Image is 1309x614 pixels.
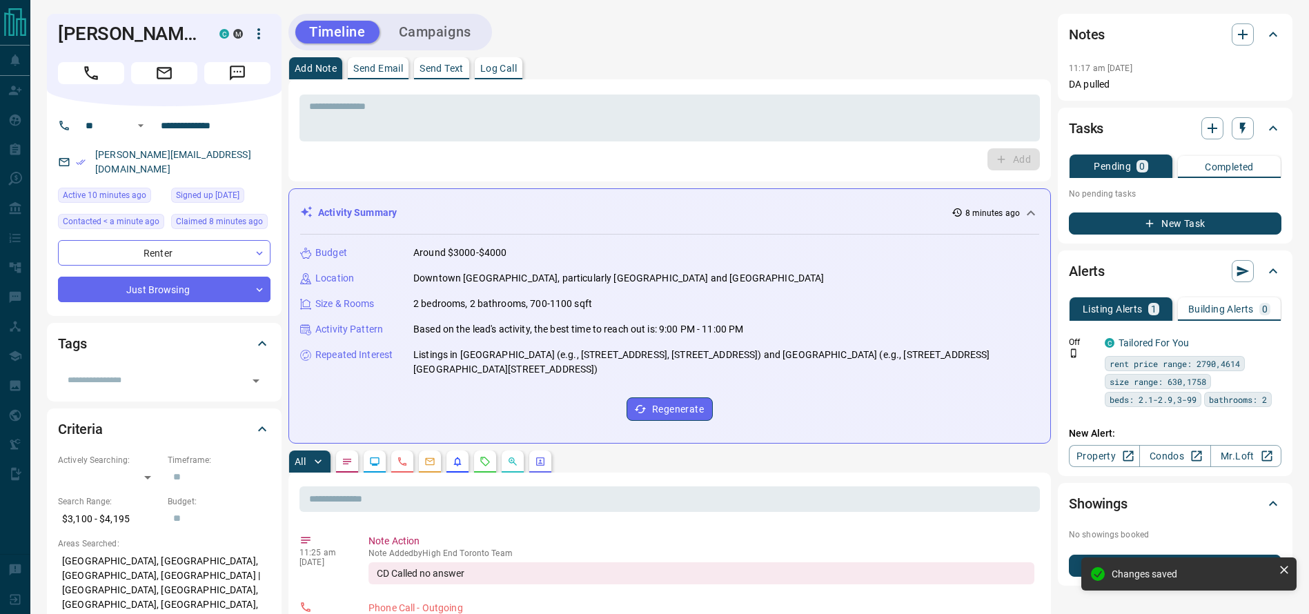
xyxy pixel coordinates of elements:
[63,188,146,202] span: Active 10 minutes ago
[1069,63,1132,73] p: 11:17 am [DATE]
[1069,112,1281,145] div: Tasks
[168,454,270,466] p: Timeframe:
[58,495,161,508] p: Search Range:
[299,557,348,567] p: [DATE]
[1069,348,1079,358] svg: Push Notification Only
[1139,161,1145,171] p: 0
[176,188,239,202] span: Signed up [DATE]
[1139,445,1210,467] a: Condos
[424,456,435,467] svg: Emails
[309,101,1030,136] textarea: To enrich screen reader interactions, please activate Accessibility in Grammarly extension settings
[1069,445,1140,467] a: Property
[1069,212,1281,235] button: New Task
[1069,23,1105,46] h2: Notes
[535,456,546,467] svg: Agent Actions
[58,508,161,531] p: $3,100 - $4,195
[1069,117,1103,139] h2: Tasks
[413,297,592,311] p: 2 bedrooms, 2 bathrooms, 700-1100 sqft
[1110,393,1197,406] span: beds: 2.1-2.9,3-99
[368,534,1034,548] p: Note Action
[58,188,164,207] div: Fri Sep 12 2025
[480,63,517,73] p: Log Call
[385,21,485,43] button: Campaigns
[58,23,199,45] h1: [PERSON_NAME]
[1210,445,1281,467] a: Mr.Loft
[1110,375,1206,388] span: size range: 630,1758
[204,62,270,84] span: Message
[58,327,270,360] div: Tags
[1069,184,1281,204] p: No pending tasks
[176,215,263,228] span: Claimed 8 minutes ago
[58,277,270,302] div: Just Browsing
[1069,426,1281,441] p: New Alert:
[1188,304,1254,314] p: Building Alerts
[58,214,164,233] div: Fri Sep 12 2025
[413,322,743,337] p: Based on the lead's activity, the best time to reach out is: 9:00 PM - 11:00 PM
[1069,77,1281,92] p: DA pulled
[480,456,491,467] svg: Requests
[413,246,506,260] p: Around $3000-$4000
[295,21,380,43] button: Timeline
[965,207,1020,219] p: 8 minutes ago
[63,215,159,228] span: Contacted < a minute ago
[1119,337,1189,348] a: Tailored For You
[233,29,243,39] div: mrloft.ca
[219,29,229,39] div: condos.ca
[369,456,380,467] svg: Lead Browsing Activity
[318,206,397,220] p: Activity Summary
[315,271,354,286] p: Location
[368,548,1034,558] p: Note Added by High End Toronto Team
[507,456,518,467] svg: Opportunities
[58,240,270,266] div: Renter
[300,200,1039,226] div: Activity Summary8 minutes ago
[315,322,383,337] p: Activity Pattern
[1151,304,1157,314] p: 1
[1083,304,1143,314] p: Listing Alerts
[1069,260,1105,282] h2: Alerts
[315,348,393,362] p: Repeated Interest
[295,457,306,466] p: All
[1205,162,1254,172] p: Completed
[168,495,270,508] p: Budget:
[452,456,463,467] svg: Listing Alerts
[58,333,86,355] h2: Tags
[131,62,197,84] span: Email
[1112,568,1273,580] div: Changes saved
[76,157,86,167] svg: Email Verified
[1110,357,1240,370] span: rent price range: 2790,4614
[95,149,251,175] a: [PERSON_NAME][EMAIL_ADDRESS][DOMAIN_NAME]
[58,413,270,446] div: Criteria
[132,117,149,134] button: Open
[315,297,375,311] p: Size & Rooms
[58,418,103,440] h2: Criteria
[1069,255,1281,288] div: Alerts
[1069,18,1281,51] div: Notes
[627,397,713,421] button: Regenerate
[1069,487,1281,520] div: Showings
[315,246,347,260] p: Budget
[368,562,1034,584] div: CD Called no answer
[58,537,270,550] p: Areas Searched:
[171,214,270,233] div: Fri Sep 12 2025
[1069,336,1096,348] p: Off
[58,62,124,84] span: Call
[171,188,270,207] div: Tue Feb 11 2025
[353,63,403,73] p: Send Email
[413,348,1039,377] p: Listings in [GEOGRAPHIC_DATA] (e.g., [STREET_ADDRESS], [STREET_ADDRESS]) and [GEOGRAPHIC_DATA] (e...
[58,454,161,466] p: Actively Searching:
[295,63,337,73] p: Add Note
[1209,393,1267,406] span: bathrooms: 2
[397,456,408,467] svg: Calls
[1069,528,1281,541] p: No showings booked
[1069,493,1128,515] h2: Showings
[420,63,464,73] p: Send Text
[1105,338,1114,348] div: condos.ca
[413,271,825,286] p: Downtown [GEOGRAPHIC_DATA], particularly [GEOGRAPHIC_DATA] and [GEOGRAPHIC_DATA]
[342,456,353,467] svg: Notes
[299,548,348,557] p: 11:25 am
[1069,555,1281,577] button: New Showing
[1094,161,1131,171] p: Pending
[1262,304,1268,314] p: 0
[246,371,266,390] button: Open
